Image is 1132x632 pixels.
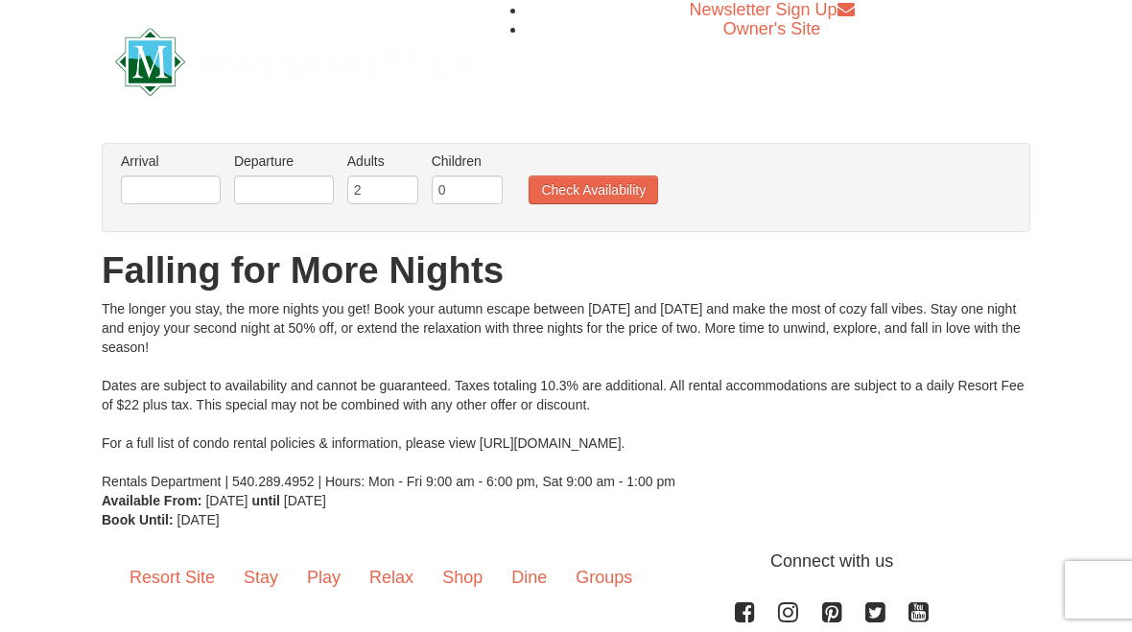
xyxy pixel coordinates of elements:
label: Arrival [121,152,221,171]
label: Children [432,152,503,171]
strong: Available From: [102,493,202,508]
a: Massanutten Resort [115,36,474,82]
span: [DATE] [177,512,220,527]
a: Stay [229,549,293,608]
strong: until [251,493,280,508]
a: Relax [355,549,428,608]
a: Owner's Site [723,19,820,38]
h1: Falling for More Nights [102,251,1030,290]
a: Play [293,549,355,608]
button: Check Availability [529,176,658,204]
span: [DATE] [284,493,326,508]
div: The longer you stay, the more nights you get! Book your autumn escape between [DATE] and [DATE] a... [102,299,1030,491]
label: Departure [234,152,334,171]
img: Massanutten Resort Logo [115,28,474,96]
label: Adults [347,152,418,171]
a: Resort Site [115,549,229,608]
span: [DATE] [205,493,248,508]
a: Dine [497,549,561,608]
a: Groups [561,549,647,608]
a: Shop [428,549,497,608]
strong: Book Until: [102,512,174,527]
